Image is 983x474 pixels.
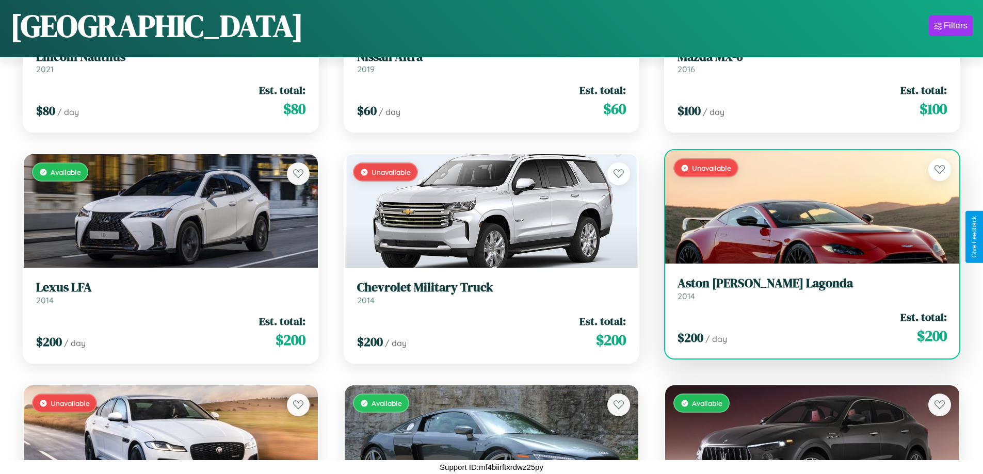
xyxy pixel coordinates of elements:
h3: Chevrolet Military Truck [357,280,626,295]
span: $ 100 [920,99,947,119]
span: Unavailable [51,399,90,407]
span: $ 100 [678,102,701,119]
span: $ 200 [276,330,305,350]
span: Est. total: [259,314,305,329]
h3: Aston [PERSON_NAME] Lagonda [678,276,947,291]
a: Chevrolet Military Truck2014 [357,280,626,305]
span: 2016 [678,64,695,74]
h3: Lexus LFA [36,280,305,295]
span: Available [692,399,722,407]
span: $ 80 [36,102,55,119]
span: Est. total: [579,314,626,329]
span: $ 200 [678,329,703,346]
span: 2014 [678,291,695,301]
span: 2021 [36,64,54,74]
span: Unavailable [372,168,411,176]
span: / day [703,107,724,117]
h1: [GEOGRAPHIC_DATA] [10,5,303,47]
div: Filters [944,21,968,31]
span: 2019 [357,64,375,74]
span: $ 60 [357,102,377,119]
a: Lincoln Nautilus2021 [36,50,305,75]
span: / day [379,107,400,117]
span: Est. total: [259,83,305,97]
a: Lexus LFA2014 [36,280,305,305]
span: Available [51,168,81,176]
span: Available [372,399,402,407]
span: $ 200 [596,330,626,350]
span: Est. total: [900,83,947,97]
span: / day [64,338,86,348]
a: Mazda MX-62016 [678,50,947,75]
span: 2014 [357,295,375,305]
span: / day [705,334,727,344]
span: / day [385,338,407,348]
div: Give Feedback [971,216,978,258]
span: $ 80 [283,99,305,119]
span: / day [57,107,79,117]
span: $ 200 [917,325,947,346]
a: Nissan Altra2019 [357,50,626,75]
a: Aston [PERSON_NAME] Lagonda2014 [678,276,947,301]
span: Est. total: [900,309,947,324]
span: $ 60 [603,99,626,119]
button: Filters [929,15,973,36]
span: 2014 [36,295,54,305]
span: $ 200 [36,333,62,350]
p: Support ID: mf4biirftxrdwz25py [440,460,543,474]
span: $ 200 [357,333,383,350]
span: Est. total: [579,83,626,97]
span: Unavailable [692,164,731,172]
